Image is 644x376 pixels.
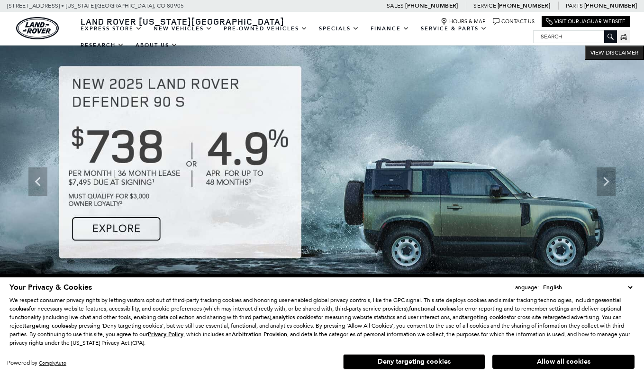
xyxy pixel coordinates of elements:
[462,313,509,321] strong: targeting cookies
[313,20,365,37] a: Specials
[9,282,92,293] span: Your Privacy & Cookies
[9,296,635,347] p: We respect consumer privacy rights by letting visitors opt out of third-party tracking cookies an...
[39,360,66,366] a: ComplyAuto
[148,331,183,338] a: Privacy Policy
[566,2,583,9] span: Parts
[415,20,493,37] a: Service & Parts
[473,2,496,9] span: Service
[512,284,539,290] div: Language:
[541,283,635,292] select: Language Select
[534,31,617,42] input: Search
[16,17,59,39] img: Land Rover
[405,2,458,9] a: [PHONE_NUMBER]
[148,330,183,338] u: Privacy Policy
[75,16,290,27] a: Land Rover [US_STATE][GEOGRAPHIC_DATA]
[81,16,284,27] span: Land Rover [US_STATE][GEOGRAPHIC_DATA]
[493,18,535,25] a: Contact Us
[584,2,637,9] a: [PHONE_NUMBER]
[218,20,313,37] a: Pre-Owned Vehicles
[75,37,130,54] a: Research
[441,18,486,25] a: Hours & Map
[492,355,635,369] button: Allow all cookies
[130,37,183,54] a: About Us
[546,18,626,25] a: Visit Our Jaguar Website
[498,2,550,9] a: [PHONE_NUMBER]
[75,20,533,54] nav: Main Navigation
[585,46,644,60] button: VIEW DISCLAIMER
[148,20,218,37] a: New Vehicles
[16,17,59,39] a: land-rover
[7,360,66,366] div: Powered by
[387,2,404,9] span: Sales
[232,330,287,338] strong: Arbitration Provision
[343,354,485,369] button: Deny targeting cookies
[590,49,638,56] span: VIEW DISCLAIMER
[597,167,616,196] div: Next
[28,167,47,196] div: Previous
[7,2,184,9] a: [STREET_ADDRESS] • [US_STATE][GEOGRAPHIC_DATA], CO 80905
[24,322,71,330] strong: targeting cookies
[75,20,148,37] a: EXPRESS STORE
[365,20,415,37] a: Finance
[272,313,316,321] strong: analytics cookies
[409,305,456,312] strong: functional cookies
